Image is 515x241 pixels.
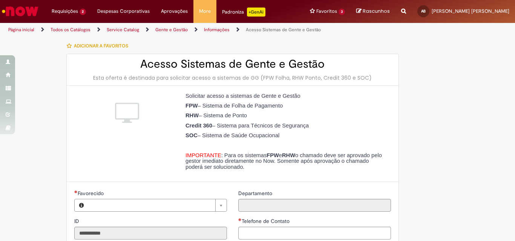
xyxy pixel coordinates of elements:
[282,152,295,158] strong: RHW
[185,103,385,109] p: – Sistema de Folha de Pagamento
[185,133,385,139] p: – Sistema de Saúde Ocupacional
[88,199,227,211] a: Limpar campo Favorecido
[51,27,90,33] a: Todos os Catálogos
[185,112,199,118] strong: RHW
[185,123,385,129] p: – Sistema para Técnicos de Segurança
[74,43,128,49] span: Adicionar a Favoritos
[185,93,385,99] p: Solicitar acesso a sistemas de Gente e Gestão
[107,27,139,33] a: Service Catalog
[185,152,221,158] span: IMPORTANTE
[247,8,265,17] p: +GenAi
[97,8,150,15] span: Despesas Corporativas
[1,4,40,19] img: ServiceNow
[74,74,391,82] div: Esta oferta é destinada para solicitar acesso a sistemas de GG (FPW Folha, RHW Ponto, Credit 360 ...
[78,190,105,197] span: Necessários - Favorecido
[238,199,391,212] input: Departamento
[115,101,139,125] img: Acesso Sistemas de Gente e Gestão
[222,8,265,17] div: Padroniza
[185,113,385,119] p: – Sistema de Ponto
[8,27,34,33] a: Página inicial
[185,103,198,109] strong: FPW
[356,8,390,15] a: Rascunhos
[339,9,345,15] span: 3
[246,27,321,33] a: Acesso Sistemas de Gente e Gestão
[80,9,86,15] span: 2
[52,8,78,15] span: Requisições
[432,8,509,14] span: [PERSON_NAME] [PERSON_NAME]
[199,8,211,15] span: More
[155,27,188,33] a: Gente e Gestão
[66,38,132,54] button: Adicionar a Favoritos
[161,8,188,15] span: Aprovações
[242,218,291,224] span: Telefone de Contato
[267,152,279,158] strong: FPW
[74,190,78,193] span: Necessários
[204,27,230,33] a: Informações
[421,9,426,14] span: AB
[363,8,390,15] span: Rascunhos
[75,199,88,211] button: Favorecido, Visualizar este registro
[185,123,212,129] strong: Credit 360
[6,23,338,37] ul: Trilhas de página
[74,227,227,239] input: ID
[185,132,198,138] strong: SOC
[185,153,385,170] p: : Para os sistemas e o chamado deve ser aprovado pelo gestor imediato diretamente no Now. Somente...
[74,58,391,70] h2: Acesso Sistemas de Gente e Gestão
[316,8,337,15] span: Favoritos
[238,218,242,221] span: Necessários
[238,189,274,197] label: Somente leitura - Departamento
[238,227,391,239] input: Telefone de Contato
[74,217,81,225] label: Somente leitura - ID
